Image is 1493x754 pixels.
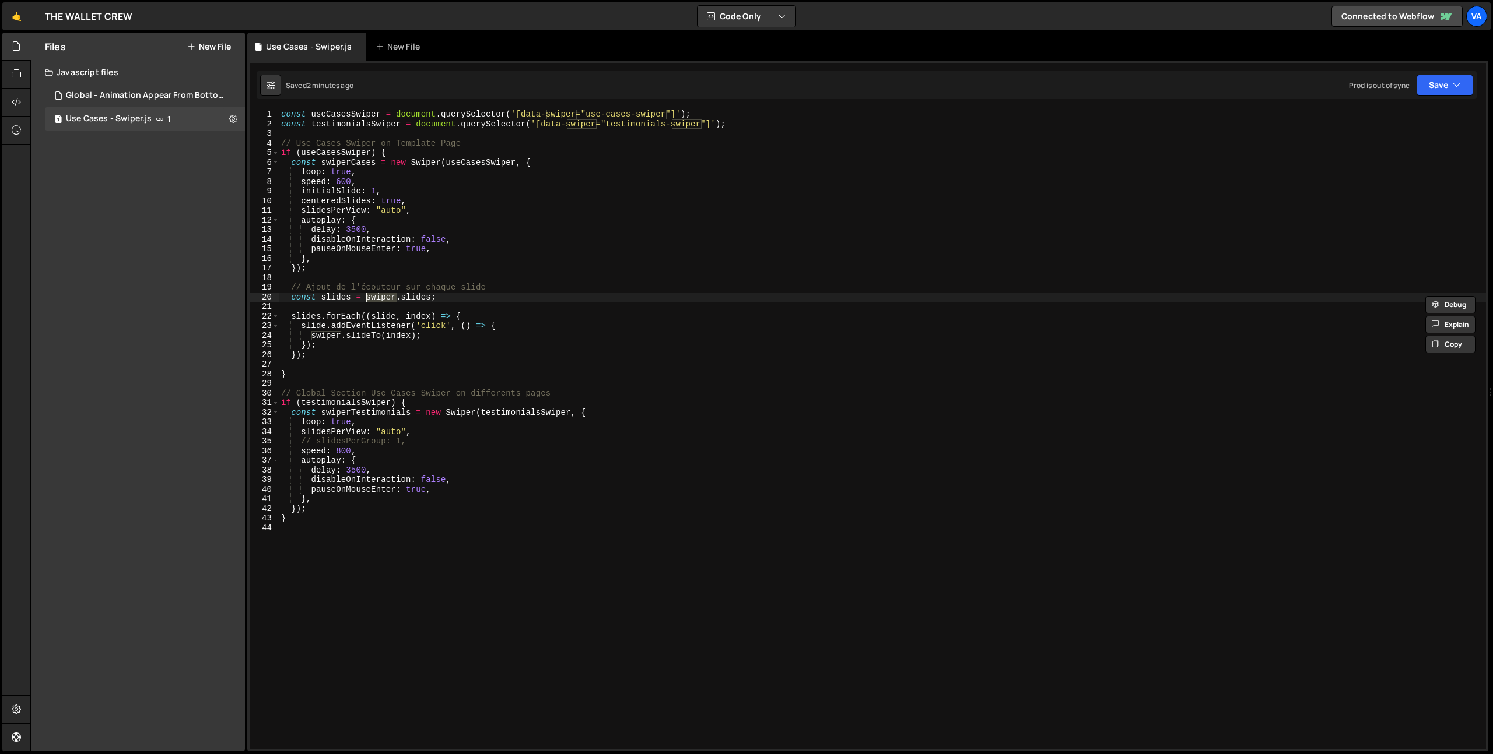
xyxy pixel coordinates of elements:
[250,513,279,523] div: 43
[250,254,279,264] div: 16
[250,167,279,177] div: 7
[376,41,425,52] div: New File
[250,312,279,322] div: 22
[250,523,279,533] div: 44
[250,504,279,514] div: 42
[250,263,279,273] div: 17
[250,340,279,350] div: 25
[45,40,66,53] h2: Files
[45,9,132,23] div: THE WALLET CREW
[1331,6,1463,27] a: Connected to Webflow
[1425,296,1476,313] button: Debug
[250,494,279,504] div: 41
[250,216,279,226] div: 12
[250,417,279,427] div: 33
[45,107,245,131] div: 16324/44136.js
[250,475,279,485] div: 39
[250,331,279,341] div: 24
[250,446,279,456] div: 36
[250,293,279,302] div: 20
[250,369,279,379] div: 28
[250,186,279,196] div: 9
[250,302,279,312] div: 21
[250,196,279,206] div: 10
[1425,316,1476,333] button: Explain
[250,350,279,360] div: 26
[250,235,279,245] div: 14
[250,485,279,495] div: 40
[698,6,795,27] button: Code Only
[250,456,279,466] div: 37
[250,129,279,139] div: 3
[1349,80,1410,90] div: Prod is out of sync
[266,41,352,52] div: Use Cases - Swiper.js
[286,80,353,90] div: Saved
[250,273,279,283] div: 18
[250,321,279,331] div: 23
[250,379,279,389] div: 29
[250,436,279,446] div: 35
[250,398,279,408] div: 31
[250,389,279,399] div: 30
[250,244,279,254] div: 15
[250,110,279,119] div: 1
[250,466,279,475] div: 38
[1417,75,1473,96] button: Save
[66,114,152,124] div: Use Cases - Swiper.js
[1466,6,1487,27] a: Va
[250,119,279,129] div: 2
[187,42,231,51] button: New File
[250,158,279,168] div: 6
[250,360,279,369] div: 27
[66,90,227,101] div: Global - Animation Appear From Bottom.js
[55,115,62,125] span: 7
[250,408,279,418] div: 32
[1425,336,1476,353] button: Copy
[250,148,279,158] div: 5
[31,61,245,84] div: Javascript files
[2,2,31,30] a: 🤙
[250,206,279,216] div: 11
[45,84,249,107] div: 16324/44231.js
[167,114,171,124] span: 1
[307,80,353,90] div: 2 minutes ago
[250,139,279,149] div: 4
[250,177,279,187] div: 8
[250,225,279,235] div: 13
[250,427,279,437] div: 34
[250,283,279,293] div: 19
